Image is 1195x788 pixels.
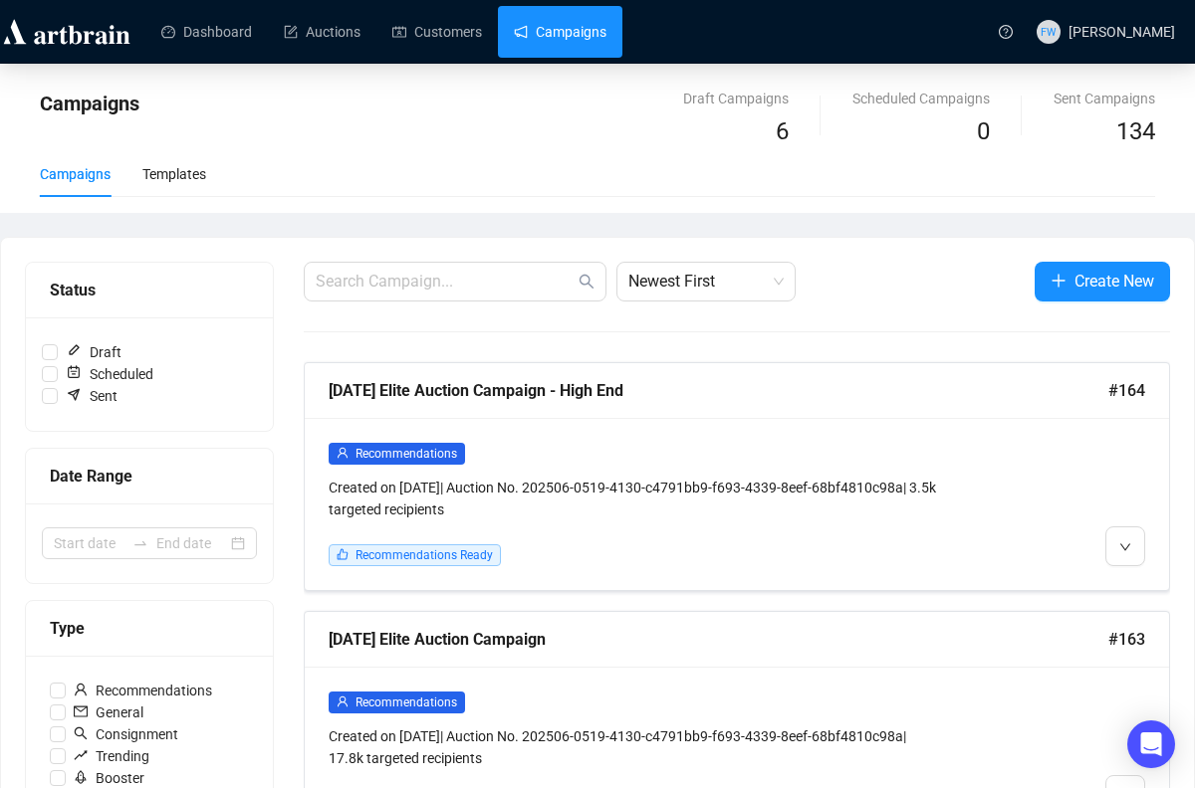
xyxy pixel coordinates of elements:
span: search [74,726,88,740]
span: Campaigns [40,92,139,115]
span: down [1119,541,1131,553]
div: Date Range [50,464,249,489]
a: Dashboard [161,6,252,58]
div: Type [50,616,249,641]
div: Status [50,278,249,302]
span: rise [74,748,88,762]
span: user [337,695,349,707]
span: 6 [776,117,789,145]
span: Recommendations Ready [356,548,493,562]
span: mail [74,704,88,718]
div: Scheduled Campaigns [852,88,990,109]
span: user [74,683,88,696]
span: Consignment [66,723,186,745]
span: Draft [58,341,129,363]
span: [PERSON_NAME] [1069,24,1175,40]
span: Trending [66,745,157,767]
span: question-circle [999,25,1013,39]
span: Scheduled [58,363,161,385]
span: 0 [977,117,990,145]
div: Templates [142,163,206,185]
span: to [132,535,148,551]
span: #164 [1108,378,1145,403]
span: 134 [1116,117,1155,145]
input: Start date [54,532,124,554]
div: [DATE] Elite Auction Campaign - High End [329,378,1108,403]
span: Recommendations [356,695,457,709]
div: Open Intercom Messenger [1127,720,1175,768]
div: Draft Campaigns [683,88,789,109]
div: Created on [DATE] | Auction No. 202506-0519-4130-c4791bb9-f693-4339-8eef-68bf4810c98a | 3.5k targ... [329,477,938,520]
span: Create New [1075,269,1154,294]
input: End date [156,532,227,554]
span: Sent [58,385,125,407]
div: Created on [DATE] | Auction No. 202506-0519-4130-c4791bb9-f693-4339-8eef-68bf4810c98a | 17.8k tar... [329,725,938,769]
a: [DATE] Elite Auction Campaign - High End#164userRecommendationsCreated on [DATE]| Auction No. 202... [304,362,1170,591]
input: Search Campaign... [316,270,575,294]
a: Auctions [284,6,360,58]
span: Recommendations [356,447,457,461]
span: plus [1051,273,1067,289]
span: #163 [1108,627,1145,652]
div: [DATE] Elite Auction Campaign [329,627,1108,652]
span: rocket [74,770,88,784]
span: Newest First [628,263,784,300]
div: Campaigns [40,163,111,185]
div: Sent Campaigns [1054,88,1155,109]
span: like [337,548,349,560]
span: General [66,701,151,723]
span: user [337,447,349,459]
span: Recommendations [66,680,220,701]
a: Campaigns [514,6,606,58]
span: FW [1041,23,1056,40]
span: search [579,274,595,290]
a: Customers [392,6,482,58]
button: Create New [1035,262,1170,301]
span: swap-right [132,535,148,551]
